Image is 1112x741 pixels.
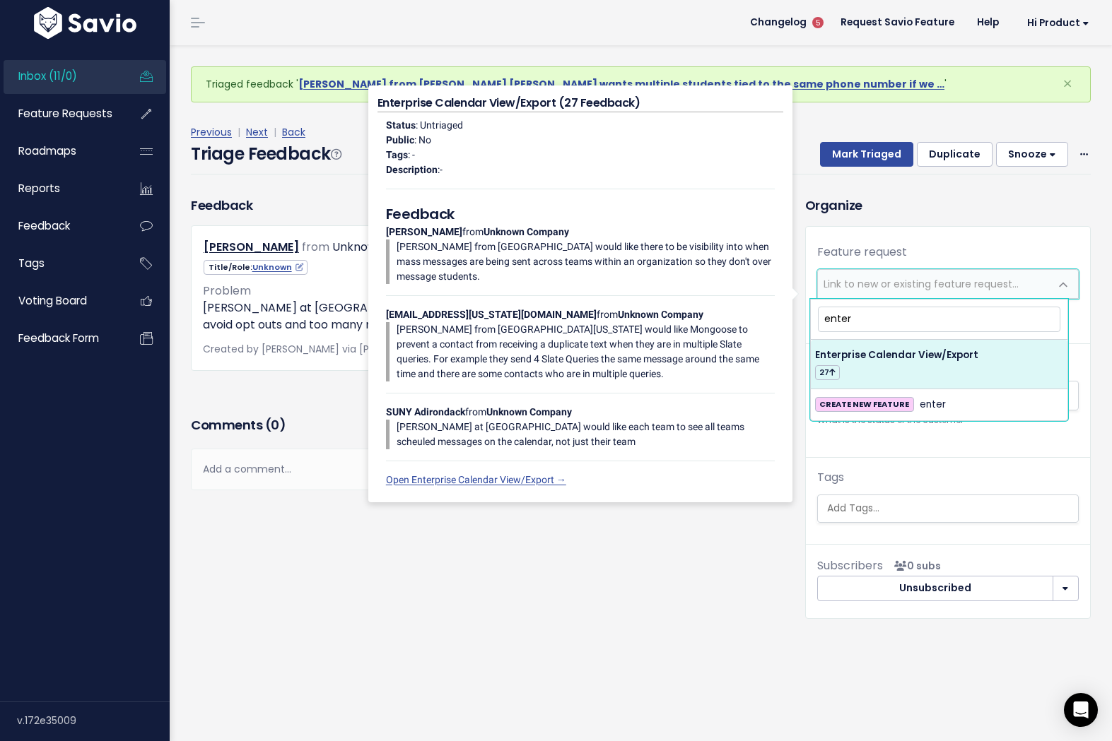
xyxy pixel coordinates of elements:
p: [PERSON_NAME] from [GEOGRAPHIC_DATA] would like there to be visibility into when mass messages ar... [397,239,775,284]
span: Hi Product [1027,18,1089,28]
strong: [EMAIL_ADDRESS][US_STATE][DOMAIN_NAME] [386,309,597,320]
a: Hi Product [1010,12,1101,34]
a: Unknown [252,261,303,273]
span: enter [920,396,946,413]
span: 5 [812,17,824,28]
strong: [PERSON_NAME] [386,226,462,237]
img: logo-white.9d6f32f41409.svg [30,7,140,39]
span: Feature Requests [18,106,112,121]
strong: SUNY Adirondack [386,406,465,417]
div: Triaged feedback ' ' [191,66,1091,102]
div: Open Intercom Messenger [1064,693,1098,727]
button: Duplicate [917,142,993,167]
p: [PERSON_NAME] at [GEOGRAPHIC_DATA] would like a global view calendar across all teams to avoid op... [203,300,749,333]
p: [PERSON_NAME] at [GEOGRAPHIC_DATA] would like each team to see all teams scheuled messages on the... [397,420,775,449]
span: <p><strong>Subscribers</strong><br><br> No subscribers yet<br> </p> [889,559,941,573]
div: : Untriaged : No : - : from from from [378,112,783,493]
p: [PERSON_NAME] from [GEOGRAPHIC_DATA][US_STATE] would like Mongoose to prevent a contact from rece... [397,322,775,381]
a: Request Savio Feature [829,12,966,33]
a: Previous [191,125,232,139]
div: Add a comment... [191,449,761,490]
a: Roadmaps [4,135,117,167]
span: Voting Board [18,293,87,308]
span: 0 [271,416,279,434]
h5: Feedback [386,203,775,225]
strong: Description [386,164,438,175]
span: from [302,239,329,255]
span: 27 [815,365,840,380]
h3: Organize [805,196,1091,215]
span: Feedback form [18,331,99,345]
strong: Unknown Company [484,226,569,237]
a: Feedback [4,210,117,242]
strong: Status [386,119,416,131]
span: Roadmaps [18,143,76,158]
a: Voting Board [4,285,117,317]
h4: Enterprise Calendar View/Export (27 Feedback) [378,95,783,112]
label: Feature request [817,244,907,261]
span: | [235,125,243,139]
strong: Tags [386,149,408,160]
span: Enterprise Calendar View/Export [815,348,978,362]
span: Problem [203,283,251,299]
a: Reports [4,172,117,205]
span: Inbox (11/0) [18,69,77,83]
label: Tags [817,469,844,486]
span: Reports [18,181,60,196]
a: Feature Requests [4,97,117,130]
span: | [271,125,279,139]
div: v.172e35009 [17,702,170,739]
button: Snooze [996,142,1068,167]
span: Tags [18,256,45,271]
div: Unknown Company [332,237,442,258]
span: Title/Role: [204,260,308,275]
h4: Triage Feedback [191,141,341,167]
a: Help [966,12,1010,33]
a: [PERSON_NAME] from [PERSON_NAME] [PERSON_NAME] wants multiple students tied to the same phone num... [298,77,944,91]
strong: CREATE NEW FEATURE [819,398,909,410]
span: Feedback [18,218,70,233]
button: Unsubscribed [817,576,1053,601]
h3: Feedback [191,196,252,215]
a: Next [246,125,268,139]
strong: Unknown Company [618,309,703,320]
a: Open Enterprise Calendar View/Export → [386,474,566,485]
a: Inbox (11/0) [4,60,117,93]
strong: Public [386,134,414,146]
a: [PERSON_NAME] [204,239,299,255]
span: Subscribers [817,557,883,574]
span: × [1063,72,1072,95]
button: Mark Triaged [820,142,913,167]
span: Link to new or existing feature request... [824,277,1019,291]
a: Tags [4,247,117,280]
strong: Unknown Company [486,406,572,417]
a: Back [282,125,305,139]
span: Changelog [750,18,807,28]
span: Created by [PERSON_NAME] via [PERSON_NAME] on | [203,342,636,356]
input: Add Tags... [821,501,1075,516]
button: Close [1048,67,1087,101]
span: - [440,164,443,175]
h3: Comments ( ) [191,415,761,435]
a: Feedback form [4,322,117,355]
